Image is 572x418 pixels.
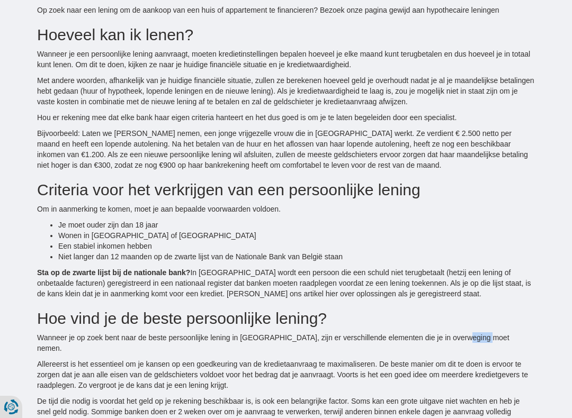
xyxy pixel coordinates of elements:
p: Wanneer je een persoonlijke lening aanvraagt, moeten kredietinstellingen bepalen hoeveel je elke ... [37,49,535,70]
h2: Hoeveel kan ik lenen? [37,26,535,43]
p: Wanneer je op zoek bent naar de beste persoonlijke lening in [GEOGRAPHIC_DATA], zijn er verschill... [37,332,535,353]
li: Je moet ouder zijn dan 18 jaar [58,220,535,230]
li: Niet langer dan 12 maanden op de zwarte lijst van de Nationale Bank van België staan [58,251,535,262]
p: Hou er rekening mee dat elke bank haar eigen criteria hanteert en het dus goed is om je te laten ... [37,112,535,123]
p: In [GEOGRAPHIC_DATA] wordt een persoon die een schuld niet terugbetaalt (hetzij een lening of onb... [37,267,535,299]
p: Met andere woorden, afhankelijk van je huidige financiële situatie, zullen ze berekenen hoeveel g... [37,75,535,107]
h2: Hoe vind je de beste persoonlijke lening? [37,310,535,327]
li: Een stabiel inkomen hebben [58,241,535,251]
p: Allereerst is het essentieel om je kansen op een goedkeuring van de kredietaanvraag te maximalise... [37,359,535,390]
p: Bijvoorbeeld: Laten we [PERSON_NAME] nemen, een jonge vrijgezelle vrouw die in [GEOGRAPHIC_DATA] ... [37,128,535,170]
p: Om in aanmerking te komen, moet je aan bepaalde voorwaarden voldoen. [37,204,535,214]
p: Op zoek naar een lening om de aankoop van een huis of appartement te financieren? Bezoek onze pag... [37,5,535,15]
li: Wonen in [GEOGRAPHIC_DATA] of [GEOGRAPHIC_DATA] [58,230,535,241]
strong: Sta op de zwarte lijst bij de nationale bank? [37,268,190,277]
h2: Criteria voor het verkrijgen van een persoonlijke lening [37,181,535,198]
